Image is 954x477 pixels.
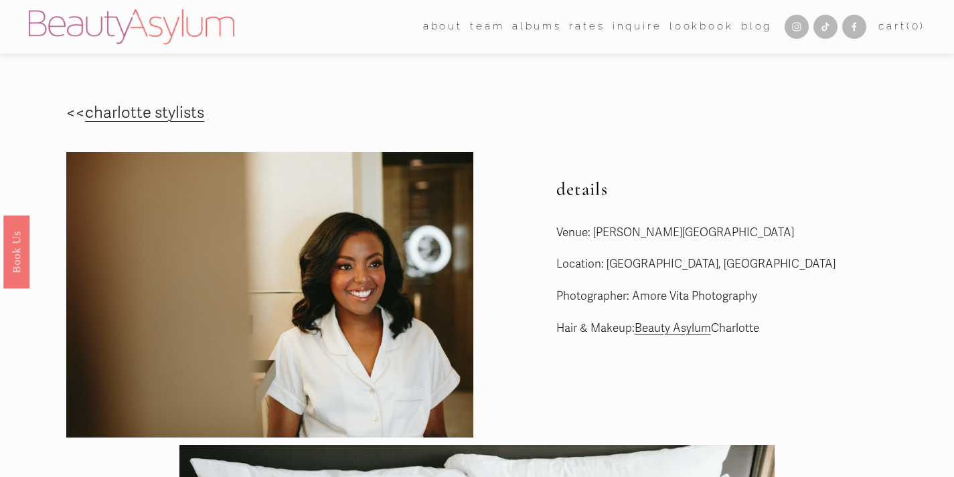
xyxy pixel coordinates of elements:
[842,15,866,39] a: Facebook
[556,254,850,275] p: Location: [GEOGRAPHIC_DATA], [GEOGRAPHIC_DATA]
[470,17,504,37] a: folder dropdown
[785,15,809,39] a: Instagram
[556,179,850,200] h2: details
[66,99,473,128] p: <<
[470,17,504,36] span: team
[813,15,838,39] a: TikTok
[635,321,711,335] a: Beauty Asylum
[878,17,925,36] a: 0 items in cart
[423,17,463,36] span: about
[912,20,921,32] span: 0
[741,17,772,37] a: Blog
[556,223,850,244] p: Venue: [PERSON_NAME][GEOGRAPHIC_DATA]
[85,103,204,122] a: charlotte stylists
[3,215,29,288] a: Book Us
[423,17,463,37] a: folder dropdown
[29,9,234,44] img: Beauty Asylum | Bridal Hair &amp; Makeup Charlotte &amp; Atlanta
[569,17,605,37] a: Rates
[556,286,850,307] p: Photographer: Amore Vita Photography
[669,17,734,37] a: Lookbook
[512,17,562,37] a: albums
[906,20,925,32] span: ( )
[556,318,850,339] p: Hair & Makeup: Charlotte
[613,17,662,37] a: Inquire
